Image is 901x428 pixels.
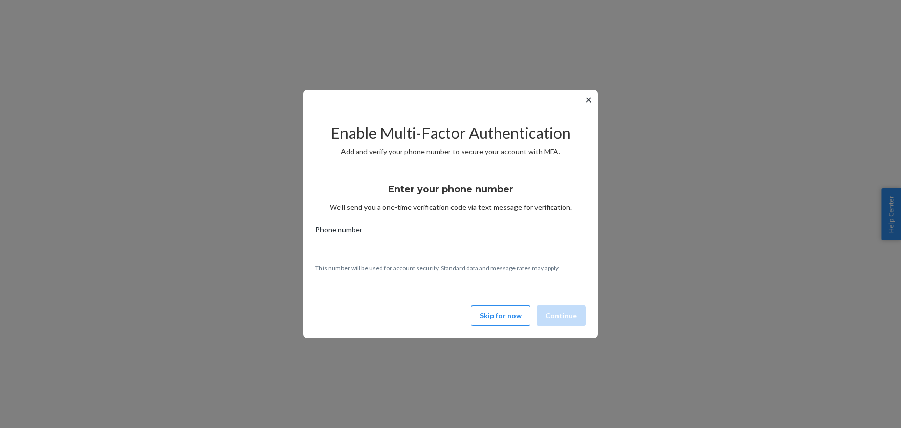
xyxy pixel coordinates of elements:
[315,174,586,212] div: We’ll send you a one-time verification code via text message for verification.
[315,147,586,157] p: Add and verify your phone number to secure your account with MFA.
[471,305,530,326] button: Skip for now
[315,263,586,272] p: This number will be used for account security. Standard data and message rates may apply.
[315,125,586,141] h2: Enable Multi-Factor Authentication
[537,305,586,326] button: Continue
[583,94,594,106] button: ✕
[315,225,362,239] span: Phone number
[388,182,513,196] h3: Enter your phone number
